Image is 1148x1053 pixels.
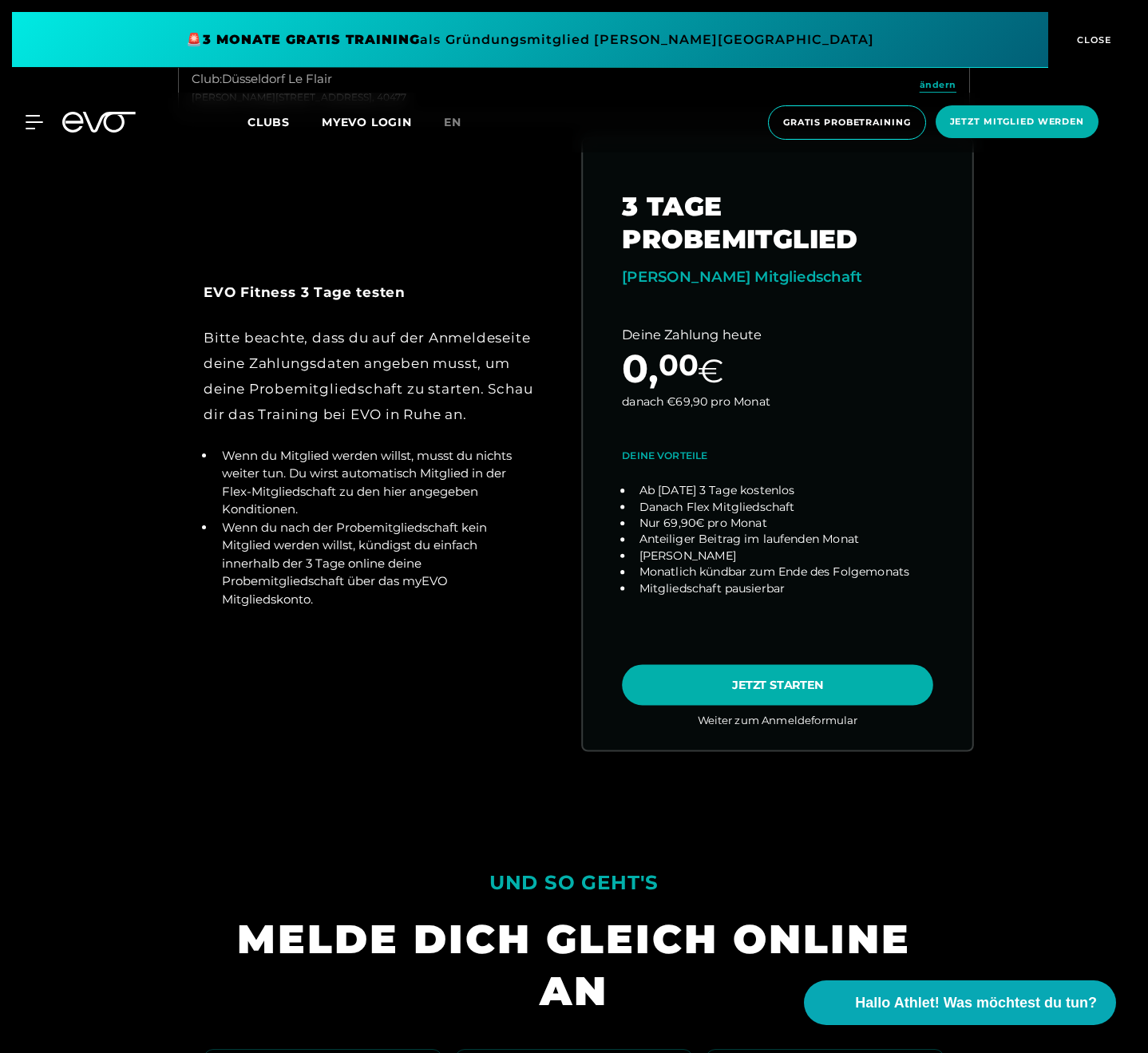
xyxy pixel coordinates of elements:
[855,992,1097,1014] span: Hallo Athlet! Was möchtest du tun?
[247,114,322,129] a: Clubs
[950,115,1084,129] span: Jetzt Mitglied werden
[489,864,659,901] div: UND SO GEHT'S
[1048,12,1136,68] button: CLOSE
[763,105,931,140] a: Gratis Probetraining
[444,115,461,129] span: en
[783,116,911,129] span: Gratis Probetraining
[583,138,972,750] a: choose plan
[804,980,1116,1025] button: Hallo Athlet! Was möchtest du tun?
[216,447,537,519] li: Wenn du Mitglied werden willst, musst du nichts weiter tun. Du wirst automatisch Mitglied in der ...
[204,284,406,300] strong: EVO Fitness 3 Tage testen
[204,913,944,1017] div: MELDE DICH GLEICH ONLINE AN
[204,325,537,428] div: Bitte beachte, dass du auf der Anmeldeseite deine Zahlungsdaten angeben musst, um deine Probemitg...
[216,519,537,609] li: Wenn du nach der Probemitgliedschaft kein Mitglied werden willst, kündigst du einfach innerhalb d...
[247,115,290,129] span: Clubs
[444,113,481,132] a: en
[322,115,412,129] a: MYEVO LOGIN
[1073,33,1112,47] span: CLOSE
[931,105,1103,140] a: Jetzt Mitglied werden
